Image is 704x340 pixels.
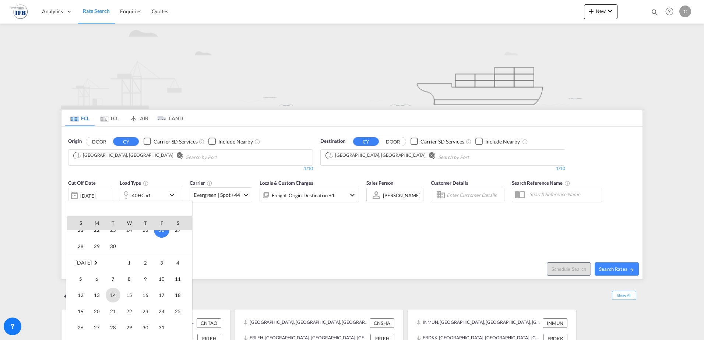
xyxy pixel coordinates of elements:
td: Sunday September 28 2025 [67,238,89,255]
span: 30 [106,239,120,254]
td: Tuesday October 14 2025 [105,287,121,303]
td: Sunday October 19 2025 [67,303,89,319]
span: 25 [170,304,185,319]
td: Tuesday October 28 2025 [105,319,121,336]
span: 11 [170,272,185,286]
td: Wednesday October 22 2025 [121,303,137,319]
tr: Week 5 [67,319,192,336]
td: Friday October 3 2025 [154,254,170,271]
span: 30 [138,320,153,335]
td: Wednesday October 29 2025 [121,319,137,336]
tr: Week 3 [67,287,192,303]
span: 19 [73,304,88,319]
td: Saturday October 25 2025 [170,303,192,319]
span: 14 [106,288,120,302]
span: 5 [73,272,88,286]
td: Friday October 31 2025 [154,319,170,336]
th: S [170,216,192,230]
span: 15 [122,288,137,302]
span: 2 [138,255,153,270]
tr: Week 2 [67,271,192,287]
span: 28 [106,320,120,335]
span: 21 [106,304,120,319]
td: Saturday October 18 2025 [170,287,192,303]
tr: Week 4 [67,303,192,319]
tr: Week 1 [67,254,192,271]
span: 31 [154,320,169,335]
th: S [67,216,89,230]
span: 27 [89,320,104,335]
span: 6 [89,272,104,286]
td: Wednesday October 15 2025 [121,287,137,303]
span: 18 [170,288,185,302]
span: 13 [89,288,104,302]
span: 23 [138,304,153,319]
span: 20 [89,304,104,319]
th: F [154,216,170,230]
span: 1 [122,255,137,270]
th: M [89,216,105,230]
td: Sunday October 26 2025 [67,319,89,336]
td: Thursday October 23 2025 [137,303,154,319]
td: Wednesday October 8 2025 [121,271,137,287]
span: 10 [154,272,169,286]
span: 28 [73,239,88,254]
span: 7 [106,272,120,286]
td: Friday October 10 2025 [154,271,170,287]
span: 9 [138,272,153,286]
span: 17 [154,288,169,302]
td: Saturday October 4 2025 [170,254,192,271]
td: Monday October 13 2025 [89,287,105,303]
td: October 2025 [67,254,121,271]
span: 24 [154,304,169,319]
td: Thursday October 16 2025 [137,287,154,303]
td: Friday October 24 2025 [154,303,170,319]
td: Friday October 17 2025 [154,287,170,303]
span: 3 [154,255,169,270]
td: Monday October 27 2025 [89,319,105,336]
td: Sunday October 12 2025 [67,287,89,303]
td: Thursday October 9 2025 [137,271,154,287]
span: 4 [170,255,185,270]
td: Thursday October 2 2025 [137,254,154,271]
th: T [105,216,121,230]
th: T [137,216,154,230]
span: 26 [73,320,88,335]
td: Monday September 29 2025 [89,238,105,255]
td: Monday October 20 2025 [89,303,105,319]
span: 29 [89,239,104,254]
span: 29 [122,320,137,335]
td: Tuesday October 21 2025 [105,303,121,319]
tr: Week 5 [67,238,192,255]
td: Sunday October 5 2025 [67,271,89,287]
span: 12 [73,288,88,302]
span: 8 [122,272,137,286]
span: [DATE] [75,259,91,266]
td: Tuesday September 30 2025 [105,238,121,255]
td: Wednesday October 1 2025 [121,254,137,271]
td: Monday October 6 2025 [89,271,105,287]
span: 16 [138,288,153,302]
th: W [121,216,137,230]
td: Thursday October 30 2025 [137,319,154,336]
td: Saturday October 11 2025 [170,271,192,287]
td: Tuesday October 7 2025 [105,271,121,287]
span: 22 [122,304,137,319]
